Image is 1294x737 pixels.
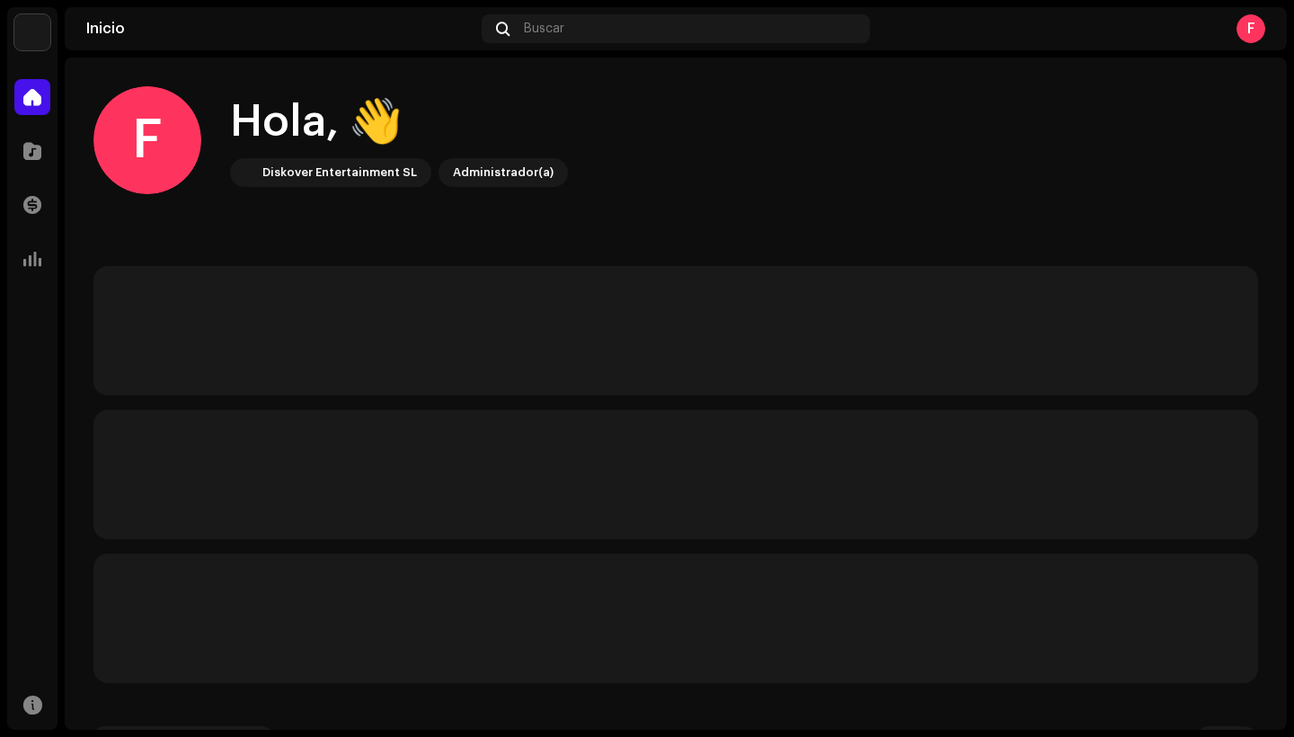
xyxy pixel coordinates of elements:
[93,86,201,194] div: F
[262,162,417,183] div: Diskover Entertainment SL
[230,93,568,151] div: Hola, 👋
[1236,14,1265,43] div: F
[234,162,255,183] img: 297a105e-aa6c-4183-9ff4-27133c00f2e2
[524,22,564,36] span: Buscar
[14,14,50,50] img: 297a105e-aa6c-4183-9ff4-27133c00f2e2
[453,162,554,183] div: Administrador(a)
[86,22,474,36] div: Inicio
